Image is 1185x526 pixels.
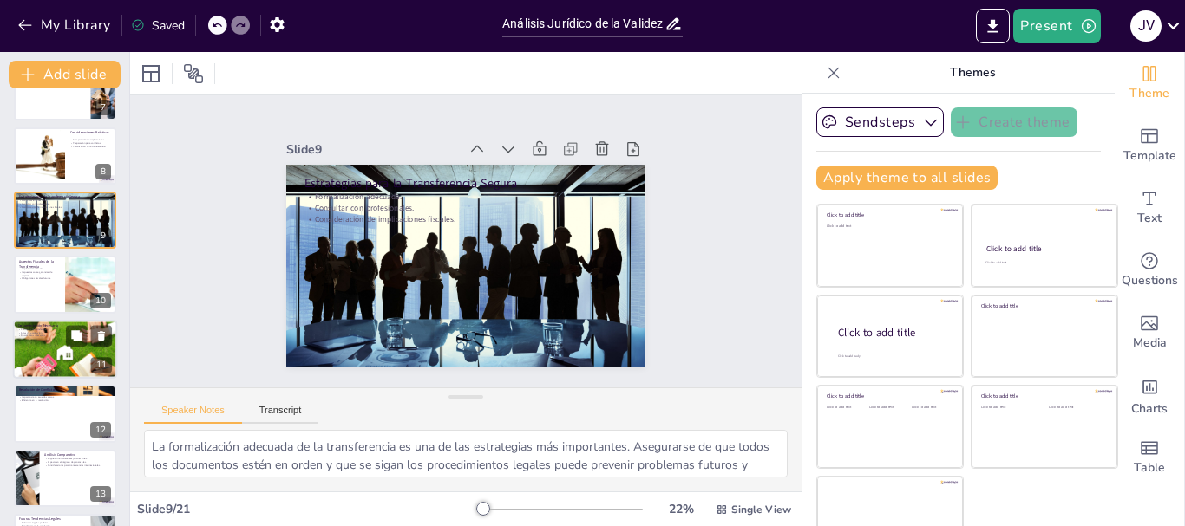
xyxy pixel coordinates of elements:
[19,522,86,525] p: Reformas legales posibles.
[816,166,998,190] button: Apply theme to all slides
[19,387,111,393] p: Resolución de Conflictos
[91,325,112,346] button: Delete Slide
[1129,84,1169,103] span: Theme
[44,464,111,467] p: Consideraciones para transferencias internacionales.
[1131,399,1168,419] span: Charts
[18,331,112,334] p: Actas de aprobación.
[137,60,165,88] div: Layout
[1115,302,1184,364] div: Add images, graphics, shapes or video
[869,406,908,410] div: Click to add text
[19,259,60,269] p: Aspectos Fiscales de la Transferencia
[95,100,111,115] div: 7
[242,405,319,424] button: Transcript
[19,396,111,399] p: Importancia de acuerdos claros.
[14,127,116,185] div: 8
[1115,239,1184,302] div: Get real-time input from your audience
[1115,52,1184,114] div: Change the overall theme
[44,457,111,460] p: Regulación en diferentes jurisdicciones.
[986,244,1102,254] div: Click to add title
[1049,406,1103,410] div: Click to add text
[816,107,944,137] button: Sendsteps
[1013,9,1100,43] button: Present
[308,185,631,231] p: Consultar con profesionales.
[70,141,111,145] p: Preparación para conflictos.
[18,334,112,337] p: Documentos relevantes.
[19,516,86,522] p: Futuras Tendencias Legales
[19,399,111,402] p: Eficiencia en la resolución.
[731,503,791,516] span: Single View
[1115,364,1184,426] div: Add charts and graphs
[14,385,116,442] div: 12
[296,122,468,157] div: Slide 9
[1115,177,1184,239] div: Add text boxes
[144,405,242,424] button: Speaker Notes
[14,256,116,313] div: 10
[838,354,947,358] div: Click to add body
[985,261,1101,265] div: Click to add text
[827,211,951,218] div: Click to add title
[19,194,111,199] p: Estrategias para la Transferencia Segura
[19,270,60,276] p: Impuestos sobre ganancias de capital.
[44,452,111,458] p: Análisis Comparativo
[660,501,702,517] div: 22 %
[1137,209,1162,228] span: Text
[838,325,949,340] div: Click to add title
[19,199,111,203] p: Formalización adecuada.
[90,422,111,438] div: 12
[18,328,112,331] p: Contratos de transferencia.
[91,357,112,373] div: 11
[307,197,630,242] p: Consideración de implicaciones fiscales.
[44,460,111,464] p: Impacto en el régimen de gananciales.
[9,61,121,88] button: Add slide
[981,406,1036,410] div: Click to add text
[1122,271,1178,290] span: Questions
[137,501,476,517] div: Slide 9 / 21
[976,9,1010,43] button: Export to PowerPoint
[90,293,111,308] div: 10
[14,192,116,249] div: 9
[1115,426,1184,489] div: Add a table
[19,276,60,280] p: Obligaciones fiscales futuras.
[95,228,111,244] div: 9
[1130,9,1162,43] button: J V
[981,302,1105,309] div: Click to add title
[827,393,951,399] div: Click to add title
[502,11,665,36] input: Insert title
[827,406,866,410] div: Click to add text
[90,486,111,502] div: 13
[951,107,1077,137] button: Create theme
[66,325,87,346] button: Duplicate Slide
[19,202,111,205] p: Consultar con profesionales.
[131,17,185,34] div: Saved
[14,62,116,120] div: 7
[70,145,111,148] p: Planificación de la transferencia.
[981,393,1105,399] div: Click to add title
[18,322,112,328] p: Documentación Necesaria
[70,138,111,141] p: Comprensión de implicaciones.
[19,205,111,209] p: Consideración de implicaciones fiscales.
[95,164,111,179] div: 8
[827,224,951,229] div: Click to add text
[13,11,118,39] button: My Library
[1130,10,1162,42] div: J V
[1123,146,1176,166] span: Template
[848,52,1097,94] p: Themes
[311,159,634,209] p: Estrategias para la Transferencia Segura
[19,393,111,396] p: Mecanismos de resolución.
[1115,114,1184,177] div: Add ready made slides
[183,63,204,84] span: Position
[14,450,116,507] div: 13
[70,130,111,135] p: Consideraciones Prácticas
[13,320,117,379] div: 11
[19,267,60,270] p: Implicaciones fiscales.
[912,406,951,410] div: Click to add text
[1134,458,1165,477] span: Table
[1133,334,1167,353] span: Media
[144,430,788,477] textarea: La formalización adecuada de la transferencia es una de las estrategias más importantes. Asegurar...
[309,174,632,219] p: Formalización adecuada.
